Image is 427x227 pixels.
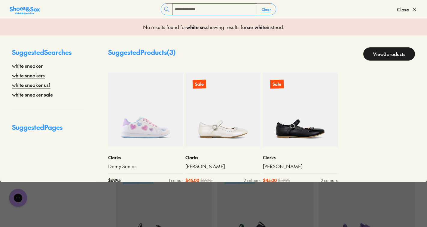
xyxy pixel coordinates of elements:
[263,177,277,184] span: $ 45.00
[185,163,260,170] a: [PERSON_NAME]
[12,81,50,88] a: white sneaker us1
[185,177,199,184] span: $ 45.00
[108,47,176,61] p: Suggested Products
[108,177,120,184] span: $ 69.95
[397,6,409,13] span: Close
[278,177,290,184] span: $ 59.95
[257,4,276,15] button: Clear
[143,23,284,31] p: No results found for showing results for instead.
[10,4,40,14] a: Shoes &amp; Sox
[200,177,212,184] span: $ 59.95
[185,73,260,147] a: Sale
[167,48,176,57] span: ( 3 )
[12,91,53,98] a: white sneaker sale
[263,73,338,147] a: Sale
[193,80,206,89] p: Sale
[108,163,183,170] a: Demy Senior
[12,72,45,79] a: white sneakers
[270,80,283,89] p: Sale
[263,154,338,161] p: Clarks
[397,3,417,16] button: Close
[321,177,338,184] div: 2 colours
[169,177,183,184] div: 1 colour
[263,163,338,170] a: [PERSON_NAME]
[10,6,40,15] img: SNS_Logo_Responsive.svg
[108,154,183,161] p: Clarks
[363,47,415,61] a: View3products
[12,47,84,62] p: Suggested Searches
[12,122,84,137] p: Suggested Pages
[6,187,30,209] iframe: Gorgias live chat messenger
[244,177,261,184] div: 2 colours
[12,62,43,69] a: white sneaker
[247,24,267,30] b: snr white
[186,24,206,30] b: white sn .
[185,154,260,161] p: Clarks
